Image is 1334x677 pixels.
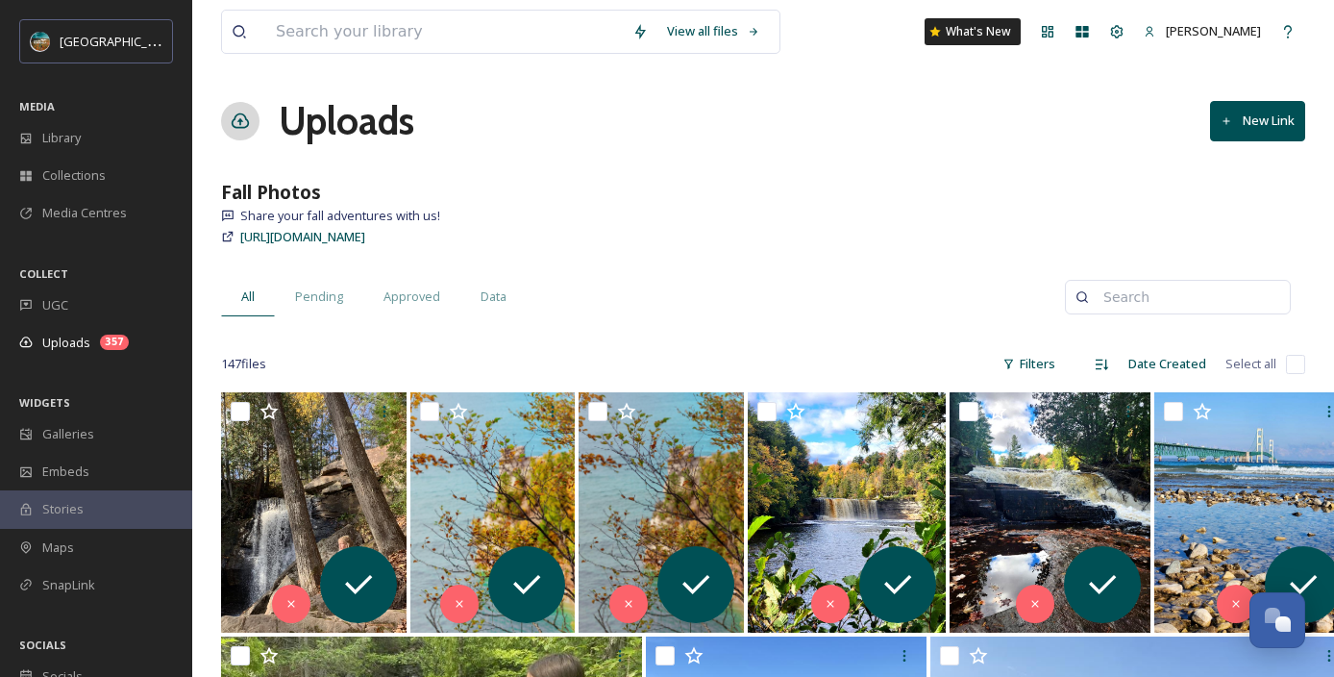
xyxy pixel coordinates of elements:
[1119,345,1216,383] div: Date Created
[1210,101,1305,140] button: New Link
[266,11,623,53] input: Search your library
[42,166,106,185] span: Collections
[42,539,74,557] span: Maps
[925,18,1021,45] a: What's New
[1134,13,1271,50] a: [PERSON_NAME]
[657,13,770,50] a: View all files
[19,99,55,113] span: MEDIA
[579,392,744,633] img: ext_1760397709.600405_ssumaiyamahmud@gmail.com-IMG_1425.jpeg
[1225,355,1276,373] span: Select all
[240,228,365,245] span: [URL][DOMAIN_NAME]
[221,392,407,633] img: ext_1760453201.720657_Napokuta@gmail.com-IMG_6269.jpeg
[1166,22,1261,39] span: [PERSON_NAME]
[410,392,576,633] img: ext_1760452609.054426_ssumaiyamahmud@gmail.com-IMG_1425.jpeg
[295,288,343,306] span: Pending
[19,638,66,652] span: SOCIALS
[481,288,506,306] span: Data
[1249,592,1305,648] button: Open Chat
[241,288,255,306] span: All
[42,129,81,147] span: Library
[19,266,68,281] span: COLLECT
[42,204,127,222] span: Media Centres
[383,288,440,306] span: Approved
[19,395,70,410] span: WIDGETS
[1094,278,1280,316] input: Search
[993,345,1065,383] div: Filters
[279,92,414,150] a: Uploads
[100,335,129,350] div: 357
[42,463,89,481] span: Embeds
[240,207,440,225] span: Share your fall adventures with us!
[42,296,68,314] span: UGC
[31,32,50,51] img: Snapsea%20Profile.jpg
[221,355,266,373] span: 147 file s
[42,425,94,443] span: Galleries
[221,179,321,205] strong: Fall Photos
[42,500,84,518] span: Stories
[240,225,365,248] a: [URL][DOMAIN_NAME]
[748,392,945,633] img: ext_1760382414.866229_mara.schoenborn@gmail.com-20251011_145027.jpg
[42,576,95,594] span: SnapLink
[60,32,247,50] span: [GEOGRAPHIC_DATA][US_STATE]
[42,334,90,352] span: Uploads
[950,392,1150,633] img: ext_1760382414.496567_mara.schoenborn@gmail.com-20251011_122501.jpg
